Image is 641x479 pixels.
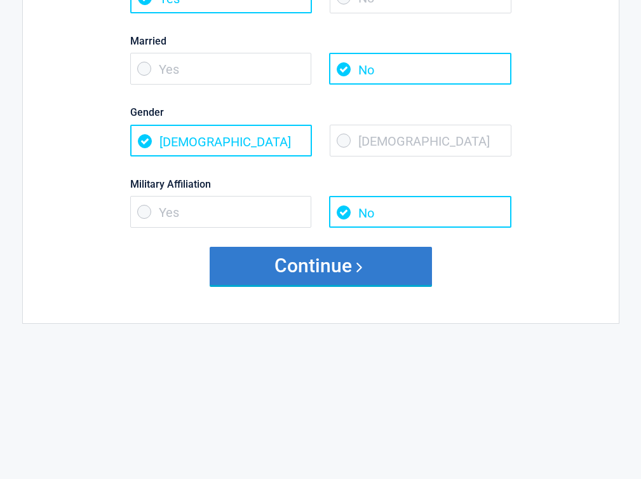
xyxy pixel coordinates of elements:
[330,125,511,156] span: [DEMOGRAPHIC_DATA]
[130,125,312,156] span: [DEMOGRAPHIC_DATA]
[130,53,312,85] span: Yes
[329,53,511,85] span: No
[130,176,511,193] label: Military Affiliation
[130,196,312,228] span: Yes
[130,104,511,121] label: Gender
[210,247,432,285] button: Continue
[130,32,511,50] label: Married
[329,196,511,228] span: No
